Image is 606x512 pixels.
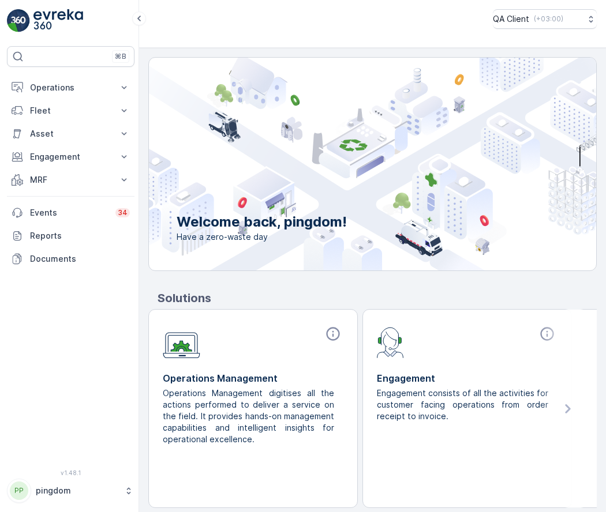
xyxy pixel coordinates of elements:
[177,213,347,231] p: Welcome back, pingdom!
[534,14,563,24] p: ( +03:00 )
[30,128,111,140] p: Asset
[7,99,134,122] button: Fleet
[30,207,109,219] p: Events
[377,371,558,385] p: Engagement
[7,224,134,247] a: Reports
[30,230,130,242] p: Reports
[163,371,343,385] p: Operations Management
[177,231,347,243] span: Have a zero-waste day
[118,208,128,217] p: 34
[30,151,111,163] p: Engagement
[7,9,30,32] img: logo
[7,76,134,99] button: Operations
[7,469,134,476] span: v 1.48.1
[7,201,134,224] a: Events34
[377,326,404,358] img: module-icon
[10,481,28,500] div: PP
[163,326,200,359] img: module-icon
[30,253,130,265] p: Documents
[7,479,134,503] button: PPpingdom
[30,105,111,116] p: Fleet
[30,82,111,93] p: Operations
[377,387,548,422] p: Engagement consists of all the activities for customer facing operations from order receipt to in...
[493,13,529,25] p: QA Client
[163,387,334,445] p: Operations Management digitises all the actions performed to deliver a service on the field. It p...
[115,52,126,61] p: ⌘B
[7,247,134,270] a: Documents
[7,122,134,145] button: Asset
[97,58,596,270] img: city illustration
[7,168,134,191] button: MRF
[493,9,597,29] button: QA Client(+03:00)
[158,289,597,307] p: Solutions
[30,174,111,186] p: MRF
[36,485,118,496] p: pingdom
[7,145,134,168] button: Engagement
[33,9,83,32] img: logo_light-DOdMpM7g.png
